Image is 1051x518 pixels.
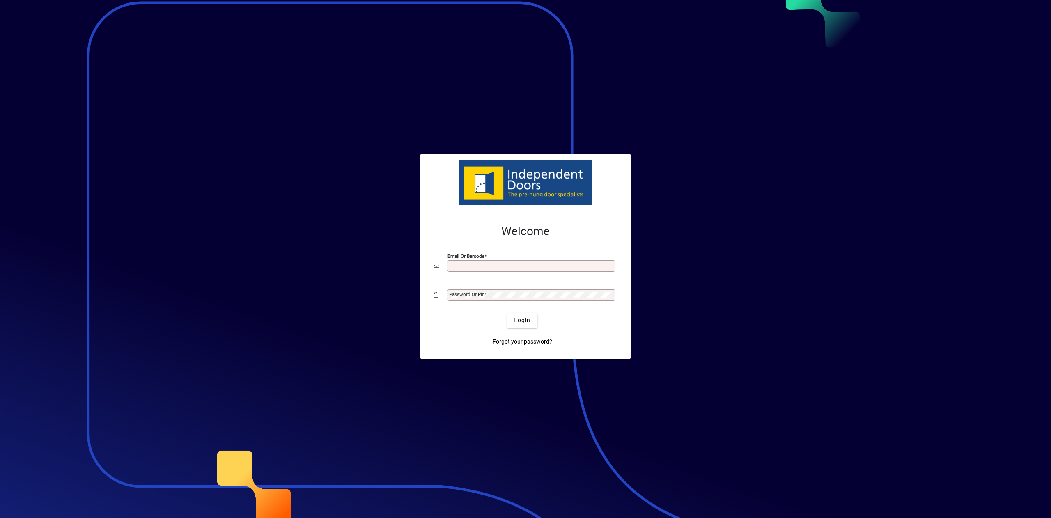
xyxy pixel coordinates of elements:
[489,335,555,349] a: Forgot your password?
[434,225,617,238] h2: Welcome
[507,313,537,328] button: Login
[447,253,484,259] mat-label: Email or Barcode
[449,291,484,297] mat-label: Password or Pin
[493,337,552,346] span: Forgot your password?
[514,316,530,325] span: Login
